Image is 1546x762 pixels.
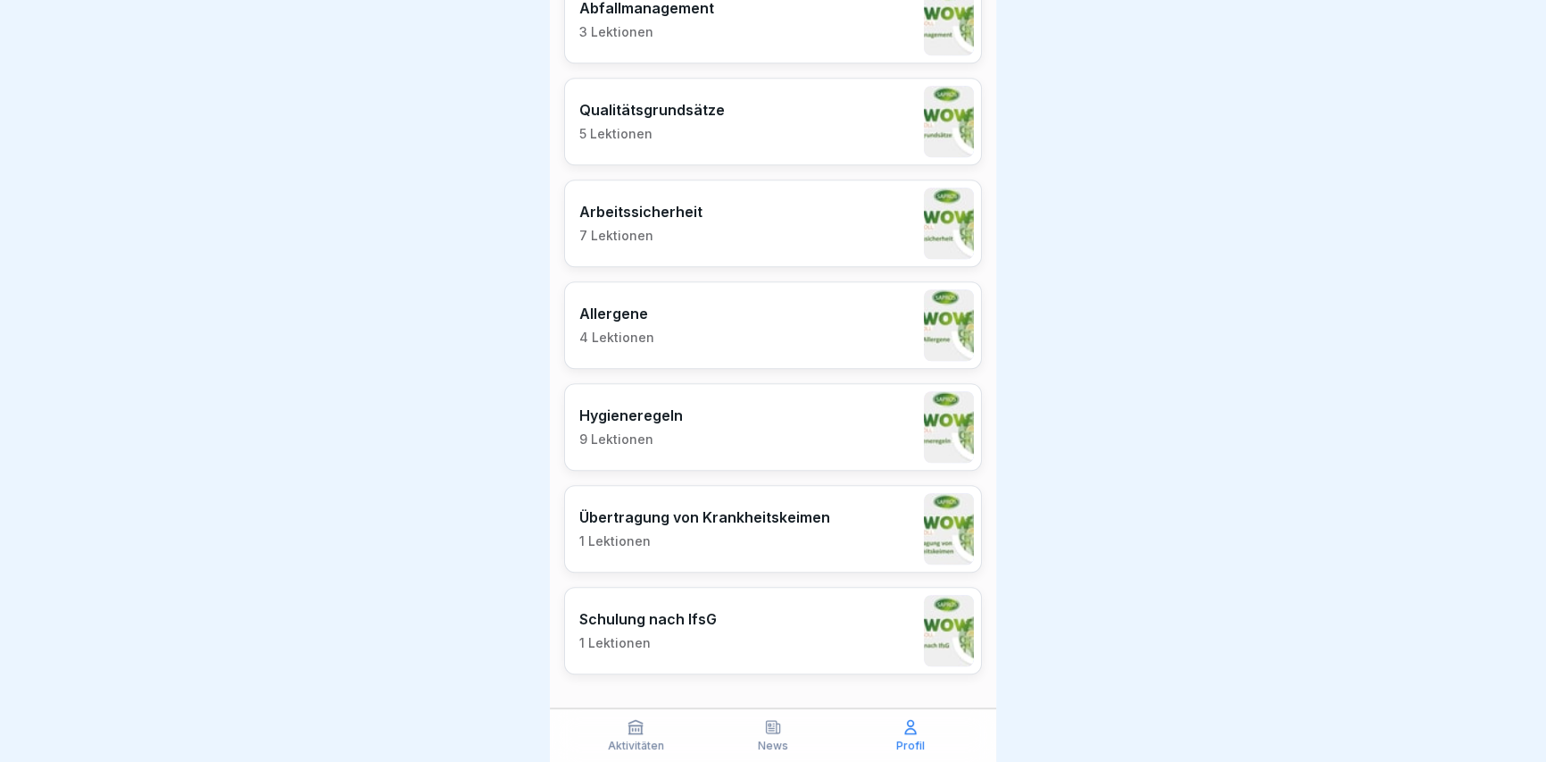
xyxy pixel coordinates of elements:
a: Arbeitssicherheit7 Lektionen [564,180,982,267]
p: News [758,740,788,752]
img: lznwvr82wpecqkh5vfti2rdl.png [924,188,974,259]
p: 5 Lektionen [579,126,725,142]
img: nvh0m954qqb4ryavzfvnyj8v.png [924,493,974,565]
a: Qualitätsgrundsätze5 Lektionen [564,78,982,165]
a: Allergene4 Lektionen [564,281,982,369]
a: Hygieneregeln9 Lektionen [564,383,982,471]
a: Schulung nach IfsG1 Lektionen [564,587,982,674]
p: 1 Lektionen [579,533,830,549]
p: 3 Lektionen [579,24,714,40]
p: Schulung nach IfsG [579,610,717,628]
p: Übertragung von Krankheitskeimen [579,508,830,526]
p: Hygieneregeln [579,406,683,424]
p: 4 Lektionen [579,330,654,346]
p: 7 Lektionen [579,228,702,244]
img: uldvudanzq1ertpbfl1delgu.png [924,289,974,361]
p: 1 Lektionen [579,635,717,651]
img: gws61i47o4mae1p22ztlfgxa.png [924,595,974,666]
img: ddihgbn65xlqusrga5tg5m1l.png [924,86,974,157]
p: 9 Lektionen [579,431,683,448]
img: spf8cohbzgdspq4gqhh13hav.png [924,391,974,463]
p: Profil [896,740,925,752]
a: Übertragung von Krankheitskeimen1 Lektionen [564,485,982,573]
p: Aktivitäten [608,740,664,752]
p: Allergene [579,305,654,322]
p: Arbeitssicherheit [579,203,702,221]
p: Qualitätsgrundsätze [579,101,725,119]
